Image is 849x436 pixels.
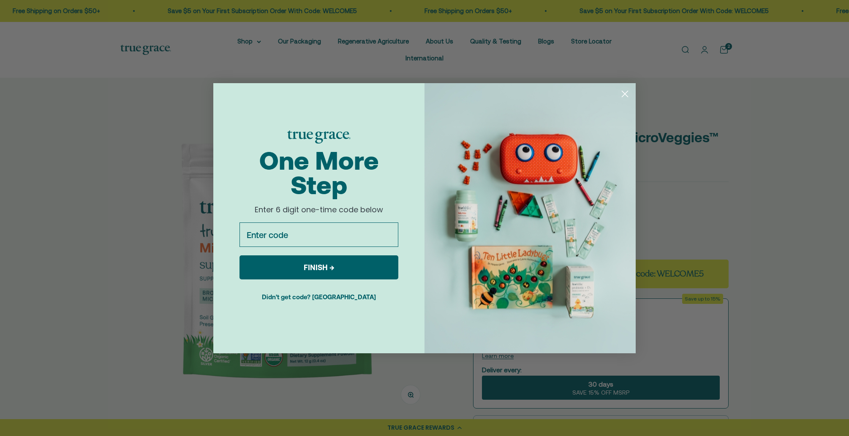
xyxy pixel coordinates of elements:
[618,87,632,101] button: Close dialog
[287,130,351,144] img: 18be5d14-aba7-4724-9449-be68293c42cd.png
[259,146,379,200] span: One More Step
[239,286,398,307] button: Didn't get code? [GEOGRAPHIC_DATA]
[239,222,398,247] input: Enter code
[237,205,401,214] p: Enter 6 digit one-time code below
[239,255,398,279] button: FINISH →
[424,83,636,353] img: 434b2455-bb6d-4450-8e89-62a77131050a.jpeg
